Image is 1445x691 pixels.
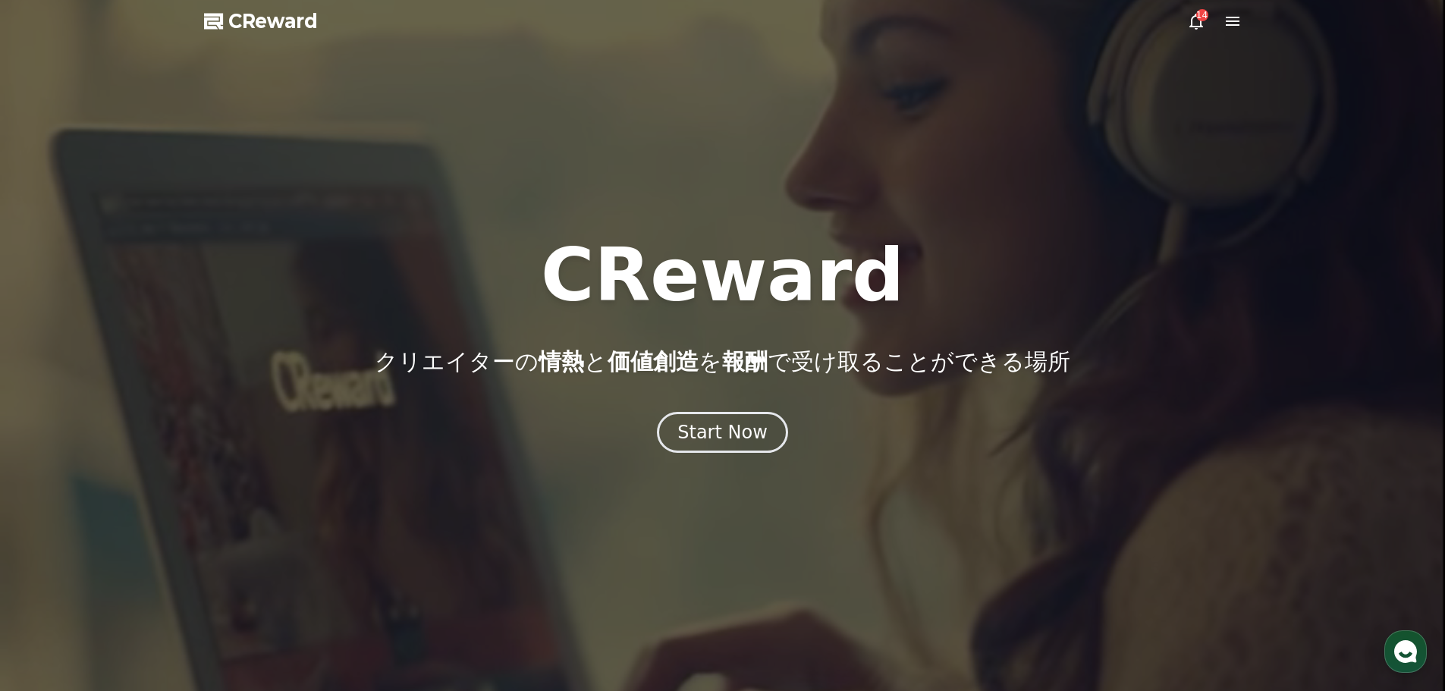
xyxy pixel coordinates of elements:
[657,412,788,453] button: Start Now
[100,481,196,519] a: チャット
[677,420,768,444] div: Start Now
[204,9,318,33] a: CReward
[657,427,788,441] a: Start Now
[1196,9,1208,21] div: 14
[5,481,100,519] a: ホーム
[539,348,584,375] span: 情熱
[196,481,291,519] a: 設定
[541,239,904,312] h1: CReward
[608,348,699,375] span: 価値創造
[228,9,318,33] span: CReward
[39,504,66,516] span: ホーム
[130,504,166,517] span: チャット
[234,504,253,516] span: 設定
[375,348,1070,375] p: クリエイターの と を で受け取ることができる場所
[1187,12,1205,30] a: 14
[722,348,768,375] span: 報酬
